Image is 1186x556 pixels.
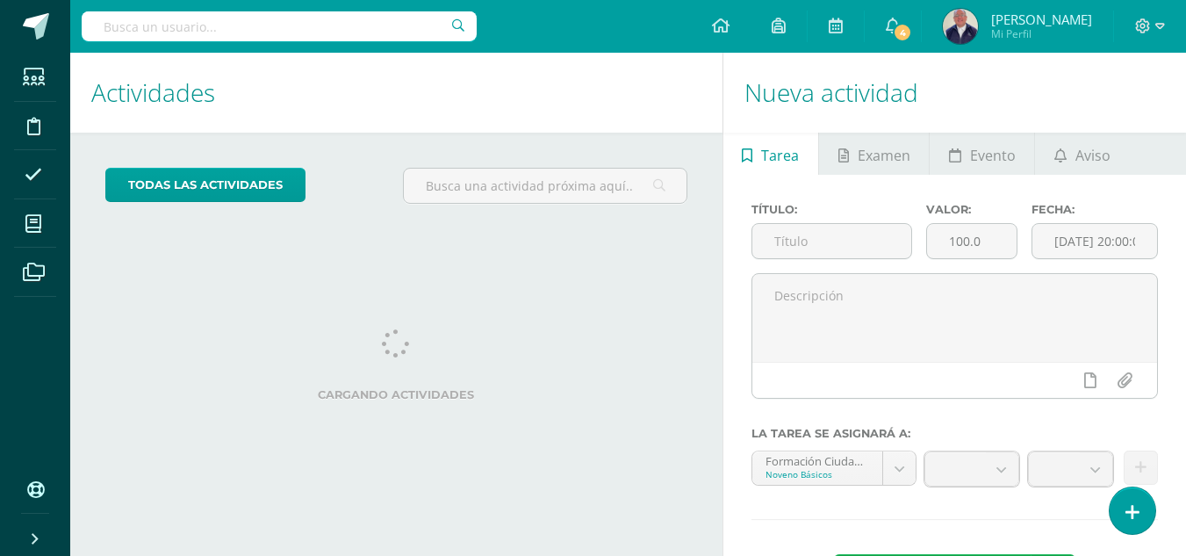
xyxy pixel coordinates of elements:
input: Busca una actividad próxima aquí... [404,169,686,203]
span: [PERSON_NAME] [991,11,1092,28]
input: Fecha de entrega [1032,224,1157,258]
label: Título: [751,203,913,216]
h1: Actividades [91,53,701,133]
span: Mi Perfil [991,26,1092,41]
a: Aviso [1035,133,1129,175]
a: Examen [819,133,929,175]
a: Evento [930,133,1034,175]
span: Examen [858,134,910,177]
span: Tarea [761,134,799,177]
a: todas las Actividades [105,168,305,202]
h1: Nueva actividad [744,53,1165,133]
input: Puntos máximos [927,224,1017,258]
a: Formación Ciudadana Bas III 'A'Noveno Básicos [752,451,916,485]
div: Formación Ciudadana Bas III 'A' [766,451,869,468]
span: 4 [893,23,912,42]
input: Busca un usuario... [82,11,477,41]
a: Tarea [723,133,818,175]
span: Evento [970,134,1016,177]
label: La tarea se asignará a: [751,427,1158,440]
label: Fecha: [1031,203,1158,216]
input: Título [752,224,912,258]
span: Aviso [1075,134,1111,177]
img: 4400bde977c2ef3c8e0f06f5677fdb30.png [943,9,978,44]
label: Valor: [926,203,1017,216]
div: Noveno Básicos [766,468,869,480]
label: Cargando actividades [105,388,687,401]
